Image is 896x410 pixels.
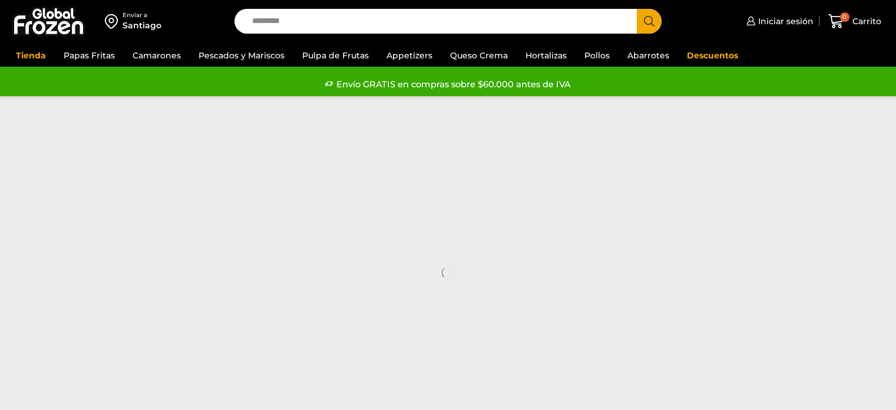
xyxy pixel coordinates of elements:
[520,44,573,67] a: Hortalizas
[10,44,52,67] a: Tienda
[296,44,375,67] a: Pulpa de Frutas
[637,9,662,34] button: Search button
[127,44,187,67] a: Camarones
[123,19,161,31] div: Santiago
[123,11,161,19] div: Enviar a
[825,8,884,35] a: 0 Carrito
[58,44,121,67] a: Papas Fritas
[755,15,814,27] span: Iniciar sesión
[621,44,675,67] a: Abarrotes
[578,44,616,67] a: Pollos
[849,15,881,27] span: Carrito
[105,11,123,31] img: address-field-icon.svg
[681,44,744,67] a: Descuentos
[193,44,290,67] a: Pescados y Mariscos
[381,44,438,67] a: Appetizers
[743,9,814,33] a: Iniciar sesión
[840,12,849,22] span: 0
[444,44,514,67] a: Queso Crema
